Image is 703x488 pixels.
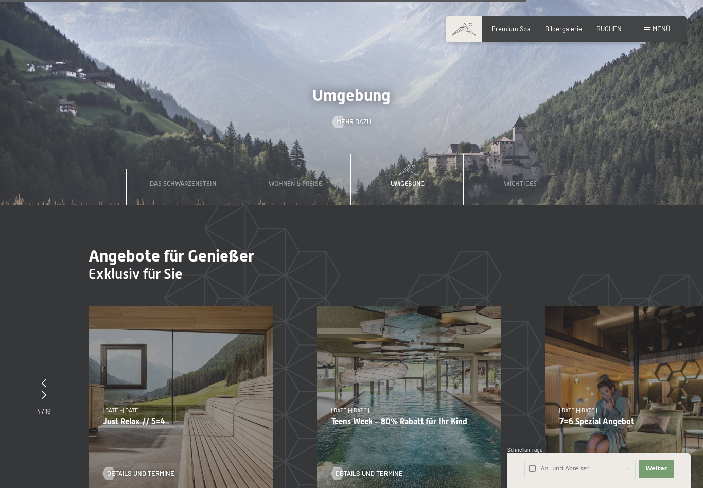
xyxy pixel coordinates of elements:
[89,246,254,266] span: Angebote für Genießer
[37,407,41,415] span: 4
[596,25,622,33] a: BUCHEN
[331,416,487,426] p: Teens Week - 80% Rabatt für Ihr Kind
[331,407,369,413] span: [DATE]–[DATE]
[337,117,371,127] span: Mehr dazu
[89,266,183,283] span: Exklusiv für Sie
[653,25,670,33] span: Menü
[336,469,403,478] span: Details und Termine
[103,407,140,413] span: [DATE]–[DATE]
[331,469,403,478] a: Details und Termine
[645,465,667,473] span: Weiter
[107,469,174,478] span: Details und Termine
[150,180,216,187] span: Das Schwarzenstein
[103,416,259,426] p: Just Relax // 5=4
[42,407,44,415] span: /
[269,180,322,187] span: Wohnen & Preise
[103,469,174,478] a: Details und Termine
[45,407,51,415] span: 16
[504,180,537,187] span: Wichtiges
[491,25,531,33] a: Premium Spa
[507,447,543,453] span: Schnellanfrage
[639,460,674,478] button: Weiter
[391,180,425,187] span: Umgebung
[312,85,391,105] span: Umgebung
[559,407,597,413] span: [DATE]–[DATE]
[332,117,371,127] a: Mehr dazu
[545,25,582,33] a: Bildergalerie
